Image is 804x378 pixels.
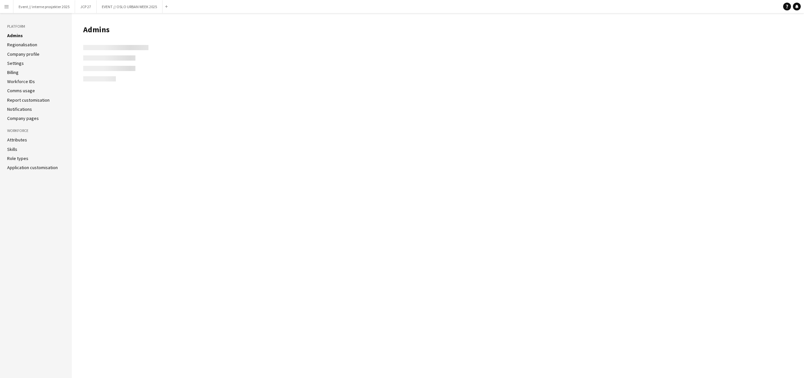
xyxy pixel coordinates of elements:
[7,69,19,75] a: Billing
[7,51,39,57] a: Company profile
[13,0,75,13] button: Event // interne prosjekter 2025
[7,97,50,103] a: Report customisation
[7,79,35,84] a: Workforce IDs
[97,0,162,13] button: EVENT // OSLO URBAN WEEK 2025
[7,128,65,134] h3: Workforce
[7,137,27,143] a: Attributes
[7,88,35,94] a: Comms usage
[7,23,65,29] h3: Platform
[7,115,39,121] a: Company pages
[7,106,32,112] a: Notifications
[7,155,28,161] a: Role types
[83,25,797,35] h1: Admins
[75,0,97,13] button: JCP 27
[7,60,24,66] a: Settings
[7,33,23,38] a: Admins
[7,42,37,48] a: Regionalisation
[7,165,58,170] a: Application customisation
[7,146,17,152] a: Skills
